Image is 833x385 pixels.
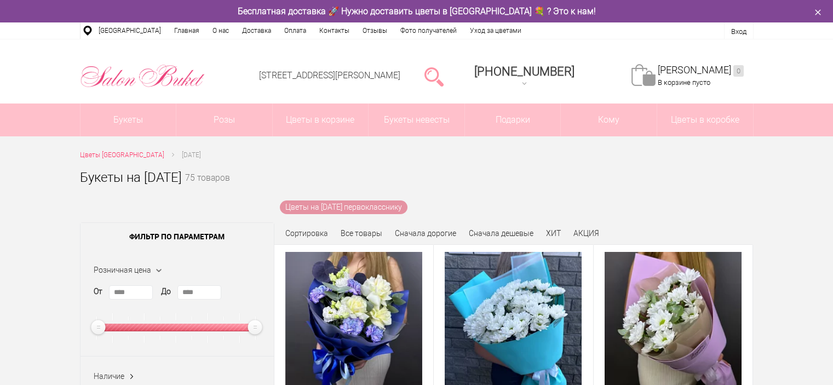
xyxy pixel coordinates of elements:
[206,22,235,39] a: О нас
[185,174,230,200] small: 75 товаров
[341,229,382,238] a: Все товары
[94,286,102,297] label: От
[573,229,599,238] a: АКЦИЯ
[235,22,278,39] a: Доставка
[658,64,744,77] a: [PERSON_NAME]
[80,150,164,161] a: Цветы [GEOGRAPHIC_DATA]
[72,5,762,17] div: Бесплатная доставка 🚀 Нужно доставить цветы в [GEOGRAPHIC_DATA] 💐 ? Это к нам!
[561,104,657,136] span: Кому
[731,27,746,36] a: Вход
[474,65,575,78] span: [PHONE_NUMBER]
[273,104,369,136] a: Цветы в корзине
[81,223,274,250] span: Фильтр по параметрам
[468,61,581,92] a: [PHONE_NUMBER]
[657,104,753,136] a: Цветы в коробке
[465,104,561,136] a: Подарки
[658,78,710,87] span: В корзине пусто
[92,22,168,39] a: [GEOGRAPHIC_DATA]
[469,229,533,238] a: Сначала дешевые
[81,104,176,136] a: Букеты
[280,200,407,214] a: Цветы на [DATE] первокласснику
[278,22,313,39] a: Оплата
[394,22,463,39] a: Фото получателей
[313,22,356,39] a: Контакты
[356,22,394,39] a: Отзывы
[80,168,182,187] h1: Букеты на [DATE]
[259,70,400,81] a: [STREET_ADDRESS][PERSON_NAME]
[176,104,272,136] a: Розы
[733,65,744,77] ins: 0
[182,151,201,159] span: [DATE]
[161,286,171,297] label: До
[395,229,456,238] a: Сначала дорогие
[80,151,164,159] span: Цветы [GEOGRAPHIC_DATA]
[369,104,464,136] a: Букеты невесты
[168,22,206,39] a: Главная
[285,229,328,238] span: Сортировка
[94,266,151,274] span: Розничная цена
[546,229,561,238] a: ХИТ
[463,22,528,39] a: Уход за цветами
[94,372,124,381] span: Наличие
[80,62,205,90] img: Цветы Нижний Новгород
